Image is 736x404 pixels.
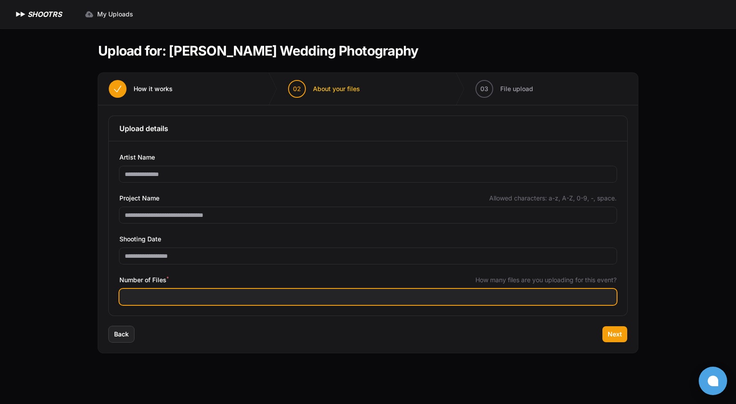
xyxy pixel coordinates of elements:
[119,234,161,244] span: Shooting Date
[602,326,627,342] button: Next
[97,10,133,19] span: My Uploads
[28,9,62,20] h1: SHOOTRS
[293,84,301,93] span: 02
[489,194,617,203] span: Allowed characters: a-z, A-Z, 0-9, -, space.
[699,367,727,395] button: Open chat window
[79,6,138,22] a: My Uploads
[277,73,371,105] button: 02 About your files
[109,326,134,342] button: Back
[119,193,159,204] span: Project Name
[608,330,622,339] span: Next
[475,276,617,284] span: How many files are you uploading for this event?
[465,73,544,105] button: 03 File upload
[119,275,169,285] span: Number of Files
[14,9,62,20] a: SHOOTRS SHOOTRS
[98,73,183,105] button: How it works
[134,84,173,93] span: How it works
[114,330,129,339] span: Back
[500,84,533,93] span: File upload
[119,152,155,163] span: Artist Name
[313,84,360,93] span: About your files
[14,9,28,20] img: SHOOTRS
[119,123,617,134] h3: Upload details
[480,84,488,93] span: 03
[98,43,418,59] h1: Upload for: [PERSON_NAME] Wedding Photography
